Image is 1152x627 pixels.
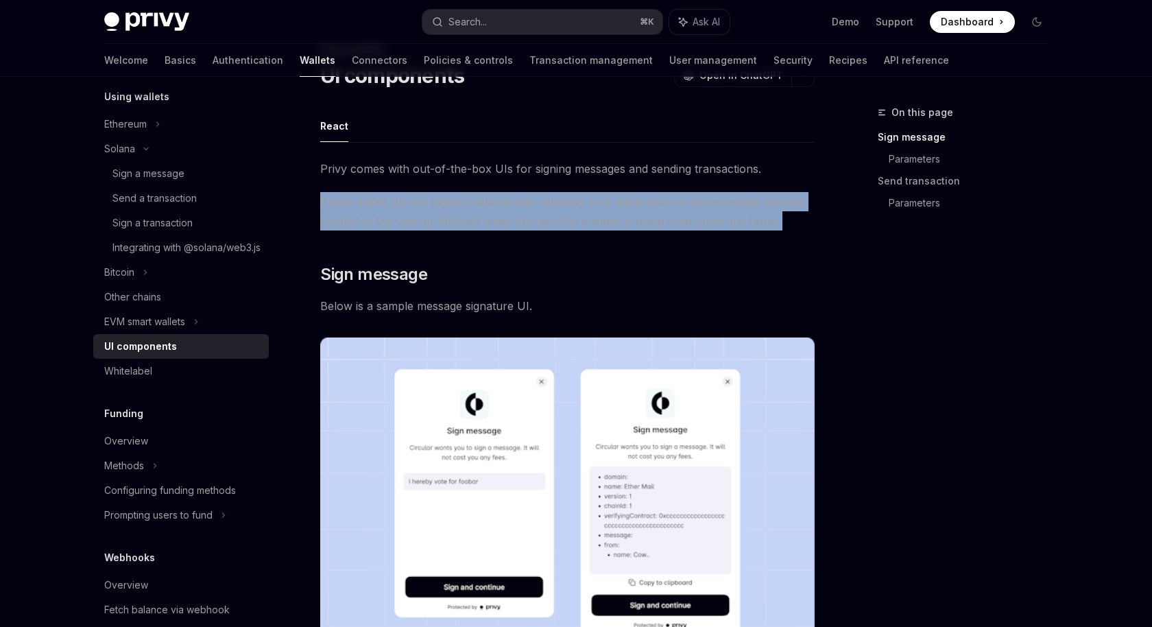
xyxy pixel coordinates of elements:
[640,16,654,27] span: ⌘ K
[93,573,269,598] a: Overview
[941,15,994,29] span: Dashboard
[104,405,143,422] h5: Funding
[104,116,147,132] div: Ethereum
[829,44,867,77] a: Recipes
[876,15,913,29] a: Support
[320,110,348,142] button: React
[889,148,1059,170] a: Parameters
[165,44,196,77] a: Basics
[213,44,283,77] a: Authentication
[320,263,427,285] span: Sign message
[878,170,1059,192] a: Send transaction
[448,14,487,30] div: Search...
[93,359,269,383] a: Whitelabel
[112,215,193,231] div: Sign a transaction
[112,165,184,182] div: Sign a message
[300,44,335,77] a: Wallets
[832,15,859,29] a: Demo
[104,12,189,32] img: dark logo
[104,577,148,593] div: Overview
[93,186,269,211] a: Send a transaction
[930,11,1015,33] a: Dashboard
[773,44,813,77] a: Security
[669,10,730,34] button: Ask AI
[104,289,161,305] div: Other chains
[104,44,148,77] a: Welcome
[104,549,155,566] h5: Webhooks
[93,235,269,260] a: Integrating with @solana/web3.js
[93,598,269,622] a: Fetch balance via webhook
[529,44,653,77] a: Transaction management
[693,15,720,29] span: Ask AI
[104,363,152,379] div: Whitelabel
[93,211,269,235] a: Sign a transaction
[93,334,269,359] a: UI components
[93,161,269,186] a: Sign a message
[93,285,269,309] a: Other chains
[424,44,513,77] a: Policies & controls
[891,104,953,121] span: On this page
[352,44,407,77] a: Connectors
[93,478,269,503] a: Configuring funding methods
[104,507,213,523] div: Prompting users to fund
[878,126,1059,148] a: Sign message
[104,458,144,474] div: Methods
[112,239,261,256] div: Integrating with @solana/web3.js
[320,296,815,316] span: Below is a sample message signature UI.
[669,44,757,77] a: User management
[1026,11,1048,33] button: Toggle dark mode
[104,433,148,449] div: Overview
[104,264,134,281] div: Bitcoin
[104,482,236,499] div: Configuring funding methods
[320,192,815,230] span: These wallet UIs are highly-customizable, allowing your application to communicate relevant conte...
[422,10,662,34] button: Search...⌘K
[112,190,197,206] div: Send a transaction
[93,429,269,453] a: Overview
[104,602,230,618] div: Fetch balance via webhook
[104,141,135,157] div: Solana
[320,159,815,178] span: Privy comes with out-of-the-box UIs for signing messages and sending transactions.
[104,313,185,330] div: EVM smart wallets
[104,338,177,355] div: UI components
[884,44,949,77] a: API reference
[889,192,1059,214] a: Parameters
